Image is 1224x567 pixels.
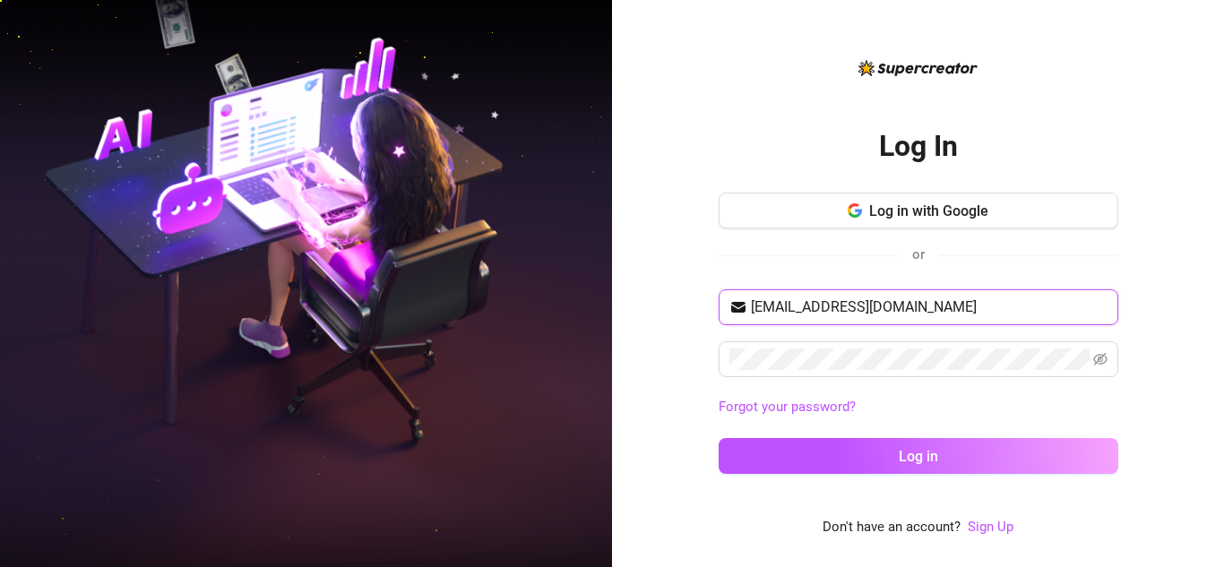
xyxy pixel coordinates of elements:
span: Don't have an account? [823,517,961,538]
button: Log in with Google [719,193,1118,228]
input: Your email [751,296,1108,318]
span: or [912,246,925,262]
h2: Log In [879,128,958,165]
a: Forgot your password? [719,397,1118,418]
span: Log in [899,448,938,465]
a: Forgot your password? [719,399,856,415]
a: Sign Up [968,519,1013,535]
span: eye-invisible [1093,352,1108,366]
a: Sign Up [968,517,1013,538]
img: logo-BBDzfeDw.svg [858,60,978,76]
button: Log in [719,438,1118,474]
span: Log in with Google [869,202,988,219]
